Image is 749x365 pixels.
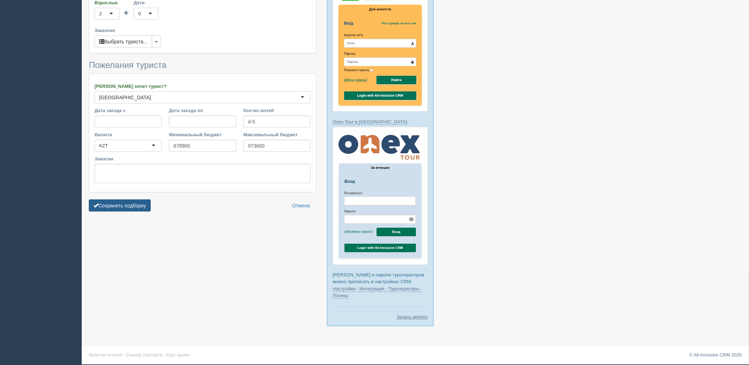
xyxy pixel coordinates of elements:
div: 2 [99,10,102,17]
span: · [123,353,125,358]
span: · [164,353,165,358]
button: Выбрать туриста... [95,36,152,48]
label: [PERSON_NAME] хочет турист? [95,83,311,90]
input: 7-10 или 7,10,14 [244,116,311,128]
div: 0 [138,10,141,17]
div: KZT [99,142,108,149]
img: onex-tour-%D0%BB%D0%BE%D0%B3%D0%B8%D0%BD-%D1%87%D0%B5%D1%80%D0%B5%D0%B7-%D1%81%D1%80%D0%BC-%D0%B4... [333,127,428,265]
p: : [333,118,428,125]
label: Заметки [95,155,311,162]
a: Курс валют [166,353,191,358]
div: [GEOGRAPHIC_DATA] [99,94,151,101]
label: Кол-во ночей [244,107,311,114]
a: Сканер паспорта [126,353,162,358]
button: Сохранить подборку [89,200,151,212]
a: Визитки отелей [89,353,122,358]
label: Заказчик [95,27,311,34]
p: [PERSON_NAME] и пароли туроператоров можно прописать в настройках CRM: [333,272,428,299]
label: Дата заезда с [95,107,162,114]
label: Максимальный бюджет [244,131,311,138]
label: Дата заезда по [169,107,236,114]
a: Отмена [288,200,315,212]
a: © All-Inclusive CRM 2025 [689,353,742,358]
label: Валюта [95,131,162,138]
a: Задать вопрос [397,314,428,321]
a: Настройки - Интеграция - Туроператоры - Логины [333,286,422,299]
label: Минимальный бюджет [169,131,236,138]
span: Пожелания туриста [89,60,166,70]
a: Onex Tour в [GEOGRAPHIC_DATA] [333,119,407,125]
